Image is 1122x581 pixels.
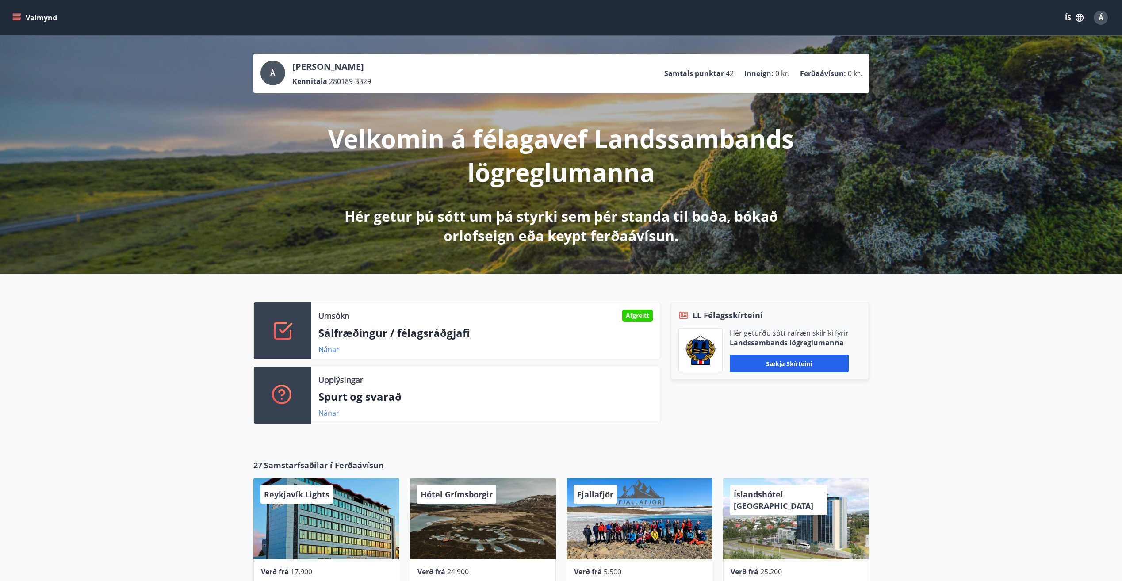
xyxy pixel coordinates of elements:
[604,567,621,577] span: 5.500
[1099,13,1103,23] span: Á
[726,69,734,78] span: 42
[1090,7,1111,28] button: Á
[261,567,289,577] span: Verð frá
[731,567,758,577] span: Verð frá
[447,567,469,577] span: 24.900
[1060,10,1088,26] button: ÍS
[730,338,849,348] p: Landssambands lögreglumanna
[574,567,602,577] span: Verð frá
[264,489,329,500] span: Reykjavík Lights
[291,567,312,577] span: 17.900
[329,76,371,86] span: 280189-3329
[318,374,363,386] p: Upplýsingar
[622,310,653,322] div: Afgreitt
[744,69,774,78] p: Inneign :
[253,459,262,471] span: 27
[775,69,789,78] span: 0 kr.
[760,567,782,577] span: 25.200
[292,61,371,73] p: [PERSON_NAME]
[421,489,493,500] span: Hótel Grímsborgir
[318,344,339,354] a: Nánar
[292,76,327,86] p: Kennitala
[848,69,862,78] span: 0 kr.
[318,389,653,404] p: Spurt og svarað
[730,328,849,338] p: Hér geturðu sótt rafræn skilríki fyrir
[685,336,716,365] img: 1cqKbADZNYZ4wXUG0EC2JmCwhQh0Y6EN22Kw4FTY.png
[577,489,613,500] span: Fjallafjör
[318,310,349,321] p: Umsókn
[664,69,724,78] p: Samtals punktar
[270,68,275,78] span: Á
[318,325,653,340] p: Sálfræðingur / félagsráðgjafi
[11,10,61,26] button: menu
[734,489,813,511] span: Íslandshótel [GEOGRAPHIC_DATA]
[328,122,795,189] p: Velkomin á félagavef Landssambands lögreglumanna
[264,459,384,471] span: Samstarfsaðilar í Ferðaávísun
[800,69,846,78] p: Ferðaávísun :
[318,408,339,418] a: Nánar
[730,355,849,372] button: Sækja skírteini
[417,567,445,577] span: Verð frá
[693,310,763,321] span: LL Félagsskírteini
[328,206,795,245] p: Hér getur þú sótt um þá styrki sem þér standa til boða, bókað orlofseign eða keypt ferðaávísun.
